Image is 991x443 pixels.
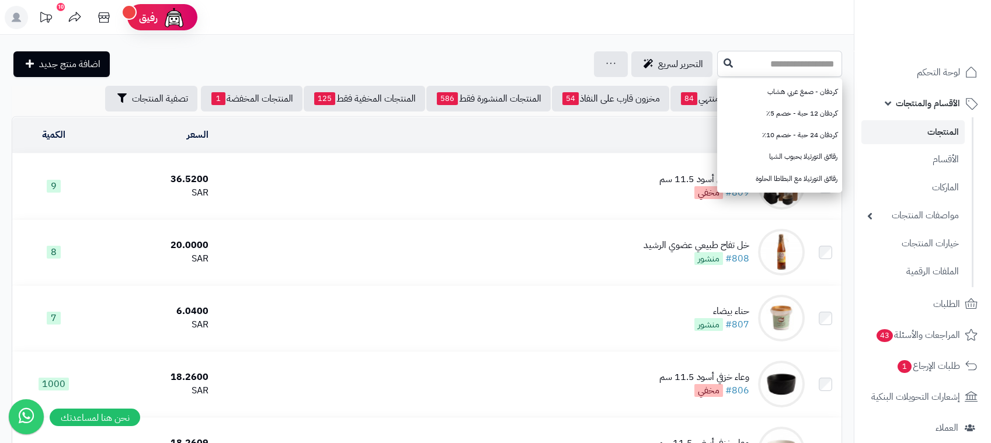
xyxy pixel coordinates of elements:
[100,371,208,384] div: 18.2600
[100,252,208,266] div: SAR
[47,180,61,193] span: 9
[912,33,980,57] img: logo-2.png
[304,86,425,111] a: المنتجات المخفية فقط125
[57,3,65,11] div: 10
[861,175,965,200] a: الماركات
[725,186,749,200] a: #809
[877,329,893,342] span: 43
[861,120,965,144] a: المنتجات
[694,186,723,199] span: مخفي
[917,64,960,81] span: لوحة التحكم
[659,173,749,186] div: وعاء خزفي أسود 11.5 سم
[717,124,842,146] a: كردفان 24 حبة - خصم 10٪
[437,92,458,105] span: 586
[42,128,65,142] a: الكمية
[717,81,842,103] a: كردفان - صمغ عربي هشاب
[717,103,842,124] a: كردفان 12 حبة - خصم 5٪
[13,51,110,77] a: اضافة منتج جديد
[162,6,186,29] img: ai-face.png
[187,128,208,142] a: السعر
[562,92,579,105] span: 54
[725,383,749,397] a: #806
[201,86,302,111] a: المنتجات المخفضة1
[552,86,669,111] a: مخزون قارب على النفاذ54
[47,246,61,259] span: 8
[631,51,712,77] a: التحرير لسريع
[861,147,965,172] a: الأقسام
[861,259,965,284] a: الملفات الرقمية
[139,11,158,25] span: رفيق
[658,57,703,71] span: التحرير لسريع
[100,239,208,252] div: 20.0000
[659,371,749,384] div: وعاء خزفي أسود 11.5 سم
[694,252,723,265] span: منشور
[39,378,69,390] span: 1000
[100,173,208,186] div: 36.5200
[314,92,335,105] span: 125
[725,318,749,332] a: #807
[758,295,805,341] img: حناء بيضاء
[132,92,188,106] span: تصفية المنتجات
[896,358,960,374] span: طلبات الإرجاع
[100,305,208,318] div: 6.0400
[694,384,723,397] span: مخفي
[861,383,984,411] a: إشعارات التحويلات البنكية
[100,318,208,332] div: SAR
[47,312,61,325] span: 7
[871,389,960,405] span: إشعارات التحويلات البنكية
[861,414,984,442] a: العملاء
[100,384,208,397] div: SAR
[758,361,805,407] img: وعاء خزفي أسود 11.5 سم
[31,6,60,32] a: تحديثات المنصة
[758,229,805,275] img: خل تفاح طبيعي عضوي الرشيد
[100,186,208,200] div: SAR
[861,231,965,256] a: خيارات المنتجات
[725,252,749,266] a: #808
[694,305,749,318] div: حناء بيضاء
[426,86,551,111] a: المنتجات المنشورة فقط586
[670,86,756,111] a: مخزون منتهي84
[875,327,960,343] span: المراجعات والأسئلة
[896,95,960,111] span: الأقسام والمنتجات
[211,92,225,105] span: 1
[694,318,723,331] span: منشور
[861,203,965,228] a: مواصفات المنتجات
[861,352,984,380] a: طلبات الإرجاع1
[39,57,100,71] span: اضافة منتج جديد
[861,290,984,318] a: الطلبات
[717,168,842,190] a: رقائق التورتيلا مع البطاطا الحلوة
[936,420,958,436] span: العملاء
[861,321,984,349] a: المراجعات والأسئلة43
[717,146,842,168] a: رقائق التورتيلا بحبوب الشيا
[933,296,960,312] span: الطلبات
[681,92,697,105] span: 84
[898,360,912,373] span: 1
[105,86,197,111] button: تصفية المنتجات
[861,58,984,86] a: لوحة التحكم
[644,239,749,252] div: خل تفاح طبيعي عضوي الرشيد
